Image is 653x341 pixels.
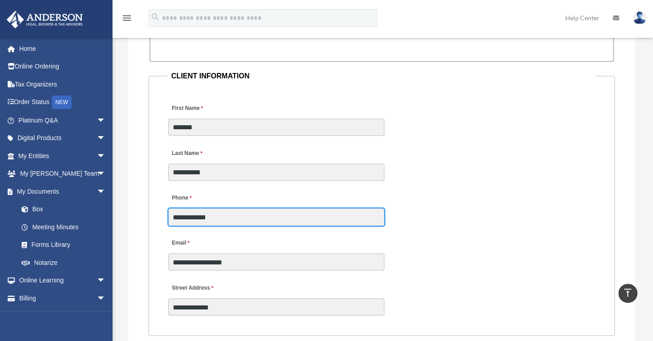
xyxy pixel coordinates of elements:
span: arrow_drop_down [97,111,115,130]
legend: CLIENT INFORMATION [167,70,595,82]
div: NEW [52,95,72,109]
a: Forms Library [13,236,119,254]
a: Online Learningarrow_drop_down [6,272,119,290]
a: Events Calendar [6,307,119,325]
a: vertical_align_top [618,284,637,303]
span: arrow_drop_down [97,289,115,308]
a: Home [6,40,119,58]
i: menu [122,13,132,23]
span: arrow_drop_down [97,165,115,183]
label: First Name [168,102,205,114]
label: Email [168,237,191,249]
a: My Documentsarrow_drop_down [6,182,119,200]
a: Billingarrow_drop_down [6,289,119,307]
i: vertical_align_top [622,287,633,298]
a: Platinum Q&Aarrow_drop_down [6,111,119,129]
a: Digital Productsarrow_drop_down [6,129,119,147]
img: Anderson Advisors Platinum Portal [4,11,86,28]
span: arrow_drop_down [97,147,115,165]
a: Online Ordering [6,58,119,76]
a: My [PERSON_NAME] Teamarrow_drop_down [6,165,119,183]
span: arrow_drop_down [97,182,115,201]
span: arrow_drop_down [97,129,115,148]
a: My Entitiesarrow_drop_down [6,147,119,165]
label: Phone [168,192,194,204]
a: menu [122,16,132,23]
span: arrow_drop_down [97,272,115,290]
img: User Pic [633,11,646,24]
label: Last Name [168,147,204,159]
label: Street Address [168,282,254,294]
a: Notarize [13,254,119,272]
a: Order StatusNEW [6,93,119,112]
i: search [150,12,160,22]
a: Tax Organizers [6,75,119,93]
a: Meeting Minutes [13,218,115,236]
a: Box [13,200,119,218]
